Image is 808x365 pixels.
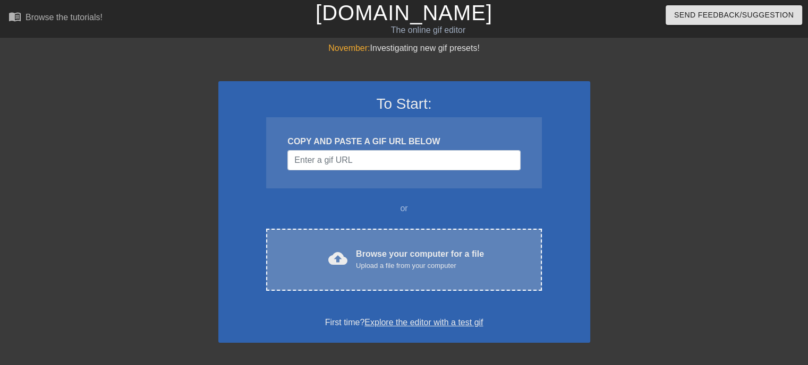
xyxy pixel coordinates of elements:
[356,260,484,271] div: Upload a file from your computer
[328,44,370,53] span: November:
[674,8,794,22] span: Send Feedback/Suggestion
[275,24,582,37] div: The online gif editor
[287,135,520,148] div: COPY AND PASTE A GIF URL BELOW
[287,150,520,170] input: Username
[328,249,347,268] span: cloud_upload
[316,1,492,24] a: [DOMAIN_NAME]
[246,202,563,215] div: or
[8,10,103,27] a: Browse the tutorials!
[8,10,21,23] span: menu_book
[232,316,576,329] div: First time?
[25,13,103,22] div: Browse the tutorials!
[232,95,576,113] h3: To Start:
[218,42,590,55] div: Investigating new gif presets!
[666,5,802,25] button: Send Feedback/Suggestion
[356,248,484,271] div: Browse your computer for a file
[364,318,483,327] a: Explore the editor with a test gif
